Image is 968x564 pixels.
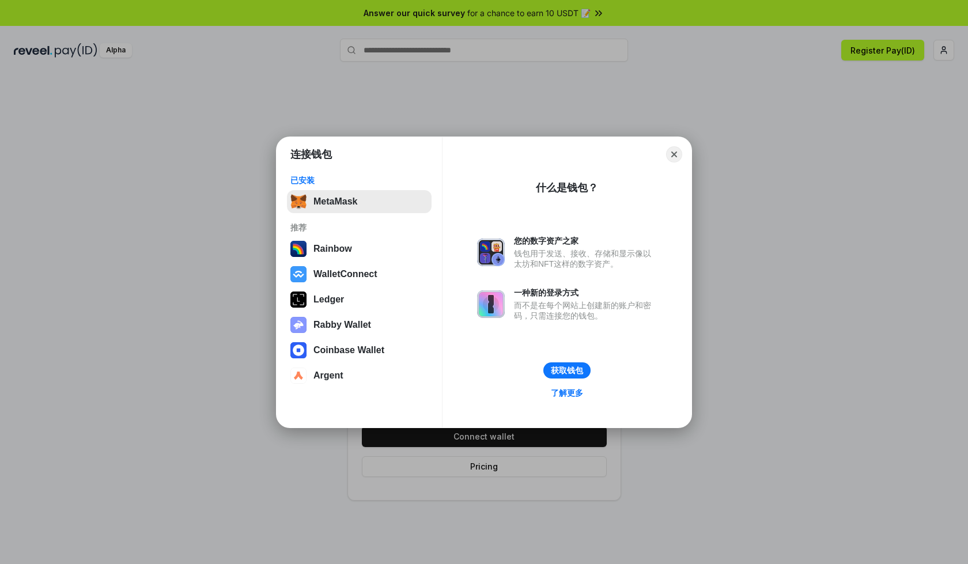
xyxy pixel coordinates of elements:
[313,294,344,305] div: Ledger
[290,342,307,358] img: svg+xml,%3Csvg%20width%3D%2228%22%20height%3D%2228%22%20viewBox%3D%220%200%2028%2028%22%20fill%3D...
[666,146,682,162] button: Close
[551,388,583,398] div: 了解更多
[287,288,432,311] button: Ledger
[287,263,432,286] button: WalletConnect
[313,345,384,355] div: Coinbase Wallet
[290,368,307,384] img: svg+xml,%3Csvg%20width%3D%2228%22%20height%3D%2228%22%20viewBox%3D%220%200%2028%2028%22%20fill%3D...
[287,190,432,213] button: MetaMask
[313,269,377,279] div: WalletConnect
[313,244,352,254] div: Rainbow
[313,320,371,330] div: Rabby Wallet
[290,194,307,210] img: svg+xml,%3Csvg%20fill%3D%22none%22%20height%3D%2233%22%20viewBox%3D%220%200%2035%2033%22%20width%...
[536,181,598,195] div: 什么是钱包？
[514,287,657,298] div: 一种新的登录方式
[290,147,332,161] h1: 连接钱包
[477,290,505,318] img: svg+xml,%3Csvg%20xmlns%3D%22http%3A%2F%2Fwww.w3.org%2F2000%2Fsvg%22%20fill%3D%22none%22%20viewBox...
[287,364,432,387] button: Argent
[287,237,432,260] button: Rainbow
[287,339,432,362] button: Coinbase Wallet
[514,236,657,246] div: 您的数字资产之家
[290,266,307,282] img: svg+xml,%3Csvg%20width%3D%2228%22%20height%3D%2228%22%20viewBox%3D%220%200%2028%2028%22%20fill%3D...
[290,222,428,233] div: 推荐
[514,248,657,269] div: 钱包用于发送、接收、存储和显示像以太坊和NFT这样的数字资产。
[313,196,357,207] div: MetaMask
[551,365,583,376] div: 获取钱包
[544,385,590,400] a: 了解更多
[287,313,432,336] button: Rabby Wallet
[290,175,428,186] div: 已安装
[514,300,657,321] div: 而不是在每个网站上创建新的账户和密码，只需连接您的钱包。
[290,317,307,333] img: svg+xml,%3Csvg%20xmlns%3D%22http%3A%2F%2Fwww.w3.org%2F2000%2Fsvg%22%20fill%3D%22none%22%20viewBox...
[290,241,307,257] img: svg+xml,%3Csvg%20width%3D%22120%22%20height%3D%22120%22%20viewBox%3D%220%200%20120%20120%22%20fil...
[313,370,343,381] div: Argent
[290,292,307,308] img: svg+xml,%3Csvg%20xmlns%3D%22http%3A%2F%2Fwww.w3.org%2F2000%2Fsvg%22%20width%3D%2228%22%20height%3...
[543,362,591,378] button: 获取钱包
[477,239,505,266] img: svg+xml,%3Csvg%20xmlns%3D%22http%3A%2F%2Fwww.w3.org%2F2000%2Fsvg%22%20fill%3D%22none%22%20viewBox...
